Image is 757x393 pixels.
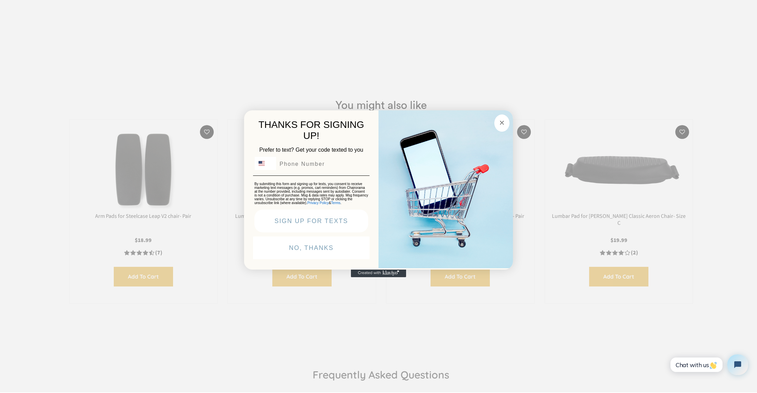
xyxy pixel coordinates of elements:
[378,109,513,268] img: 0b30035e-71f4-4af9-8295-0f759ec76252.jpeg
[307,201,329,205] a: Privacy Policy
[254,182,368,205] p: By submitting this form and signing up for texts, you consent to receive marketing text messages ...
[494,114,509,132] button: Close dialog
[259,119,364,141] span: THANKS FOR SIGNING UP!
[663,349,754,381] iframe: Tidio Chat
[259,147,363,153] span: Prefer to text? Get your code texted to you
[331,201,340,205] a: Terms
[351,269,406,277] a: Created with Klaviyo - opens in a new tab
[259,160,265,167] img: United States
[253,236,370,259] button: NO, THANKS
[255,157,276,170] button: Search Countries
[276,158,368,171] input: Phone Number
[254,210,368,232] button: SIGN UP FOR TEXTS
